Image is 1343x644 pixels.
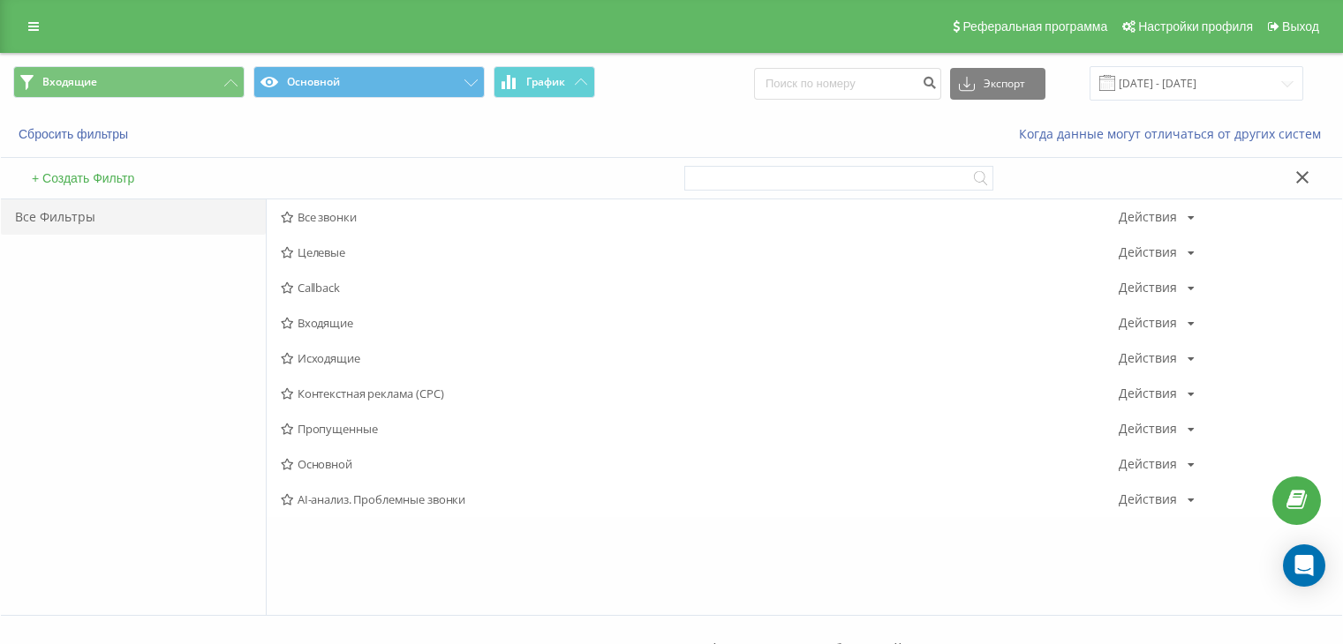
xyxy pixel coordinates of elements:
span: Входящие [42,75,97,89]
span: Callback [281,281,1119,294]
button: Входящие [13,66,245,98]
div: Действия [1119,352,1177,364]
div: Все Фильтры [1,199,266,235]
div: Действия [1119,281,1177,294]
button: График [494,66,595,98]
span: AI-анализ. Проблемные звонки [281,493,1119,505]
span: Исходящие [281,352,1119,364]
button: + Создать Фильтр [26,170,140,186]
a: Когда данные могут отличаться от других систем [1019,125,1330,142]
button: Сбросить фильтры [13,126,137,142]
div: Действия [1119,246,1177,258]
div: Open Intercom Messenger [1283,544,1325,587]
span: Входящие [281,317,1119,329]
span: Контекстная реклама (CPC) [281,387,1119,400]
span: Основной [281,458,1119,470]
button: Закрыть [1290,169,1316,188]
span: Настройки профиля [1138,19,1253,34]
button: Экспорт [950,68,1045,100]
span: Все звонки [281,211,1119,223]
span: Целевые [281,246,1119,258]
span: График [526,76,565,88]
span: Реферальная программа [962,19,1107,34]
button: Основной [253,66,485,98]
span: Выход [1282,19,1319,34]
div: Действия [1119,493,1177,505]
div: Действия [1119,458,1177,470]
div: Действия [1119,387,1177,400]
div: Действия [1119,423,1177,435]
input: Поиск по номеру [754,68,941,100]
span: Пропущенные [281,423,1119,435]
div: Действия [1119,317,1177,329]
div: Действия [1119,211,1177,223]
